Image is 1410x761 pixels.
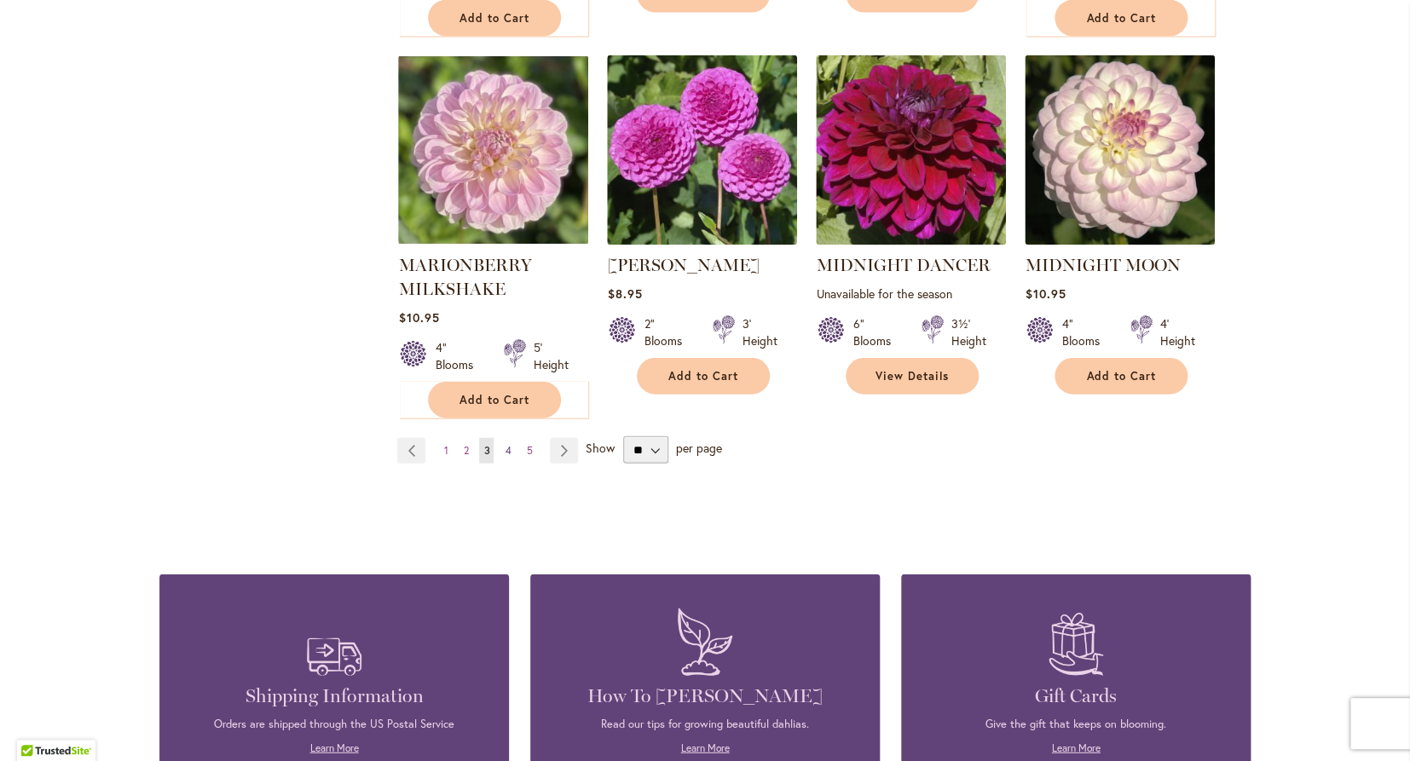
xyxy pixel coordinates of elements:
a: 5 [522,438,536,464]
button: Add to Cart [1055,358,1188,395]
iframe: Launch Accessibility Center [13,700,61,748]
h4: Gift Cards [927,684,1225,708]
a: MARY MUNNS [607,233,797,249]
span: per page [676,441,722,457]
div: 3½' Height [951,315,985,349]
div: 2" Blooms [644,315,691,349]
a: MIDNIGHT MOON [1025,233,1215,249]
a: Learn More [1052,741,1101,754]
span: $10.95 [1025,285,1066,302]
a: 1 [439,438,452,464]
div: 6" Blooms [852,315,900,349]
div: 5' Height [533,339,568,373]
a: 2 [459,438,472,464]
img: MIDNIGHT MOON [1025,55,1215,245]
a: 4 [500,438,515,464]
button: Add to Cart [637,358,770,395]
div: 4" Blooms [435,339,483,373]
img: Midnight Dancer [816,55,1006,245]
span: Add to Cart [1086,369,1156,383]
p: Orders are shipped through the US Postal Service [185,717,483,732]
span: 3 [483,444,489,457]
button: Add to Cart [428,382,561,418]
a: Midnight Dancer [816,233,1006,249]
a: [PERSON_NAME] [607,255,759,275]
img: MARIONBERRY MILKSHAKE [398,55,588,245]
span: Add to Cart [1086,11,1156,26]
a: MARIONBERRY MILKSHAKE [398,255,531,299]
span: Add to Cart [459,393,529,407]
a: MIDNIGHT DANCER [816,255,990,275]
span: 5 [526,444,532,457]
span: Show [585,441,614,457]
p: Read our tips for growing beautiful dahlias. [556,717,854,732]
h4: Shipping Information [185,684,483,708]
h4: How To [PERSON_NAME] [556,684,854,708]
span: 4 [505,444,511,457]
div: 4' Height [1159,315,1194,349]
a: Learn More [310,741,359,754]
span: 1 [443,444,448,457]
img: MARY MUNNS [607,55,797,245]
span: View Details [875,369,949,383]
span: $8.95 [607,285,642,302]
p: Give the gift that keeps on blooming. [927,717,1225,732]
span: Add to Cart [459,11,529,26]
span: Add to Cart [668,369,738,383]
p: Unavailable for the season [816,285,1006,302]
a: Learn More [681,741,730,754]
a: View Details [846,358,979,395]
div: 3' Height [742,315,777,349]
a: MIDNIGHT MOON [1025,255,1180,275]
span: 2 [463,444,468,457]
span: $10.95 [398,309,439,326]
div: 4" Blooms [1061,315,1109,349]
a: MARIONBERRY MILKSHAKE [398,233,588,249]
